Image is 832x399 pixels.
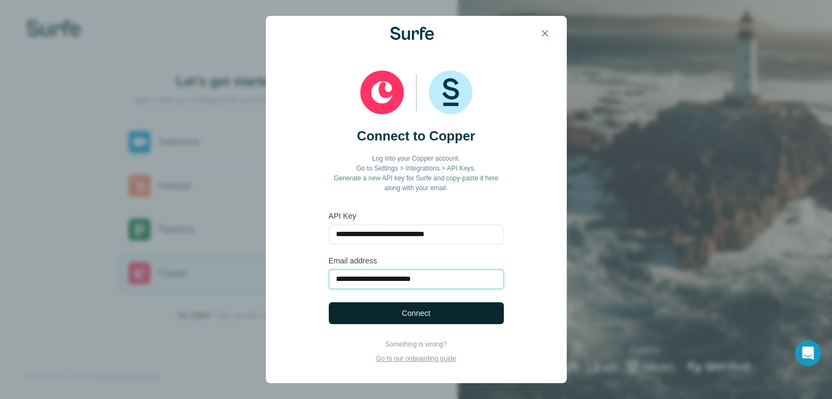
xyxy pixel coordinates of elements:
label: API Key [329,210,504,221]
p: Go to our onboarding guide [376,354,456,363]
div: Open Intercom Messenger [795,340,821,366]
label: Email address [329,255,504,266]
img: Surfe Logo [390,27,434,40]
span: Connect [402,308,430,319]
p: Something is wrong? [376,339,456,349]
p: Log into your Copper account. Go to Settings > Integrations > API Keys. Generate a new API key fo... [329,154,504,193]
h2: Connect to Copper [357,127,475,145]
img: Copper and Surfe logos [360,71,473,114]
button: Connect [329,302,504,324]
